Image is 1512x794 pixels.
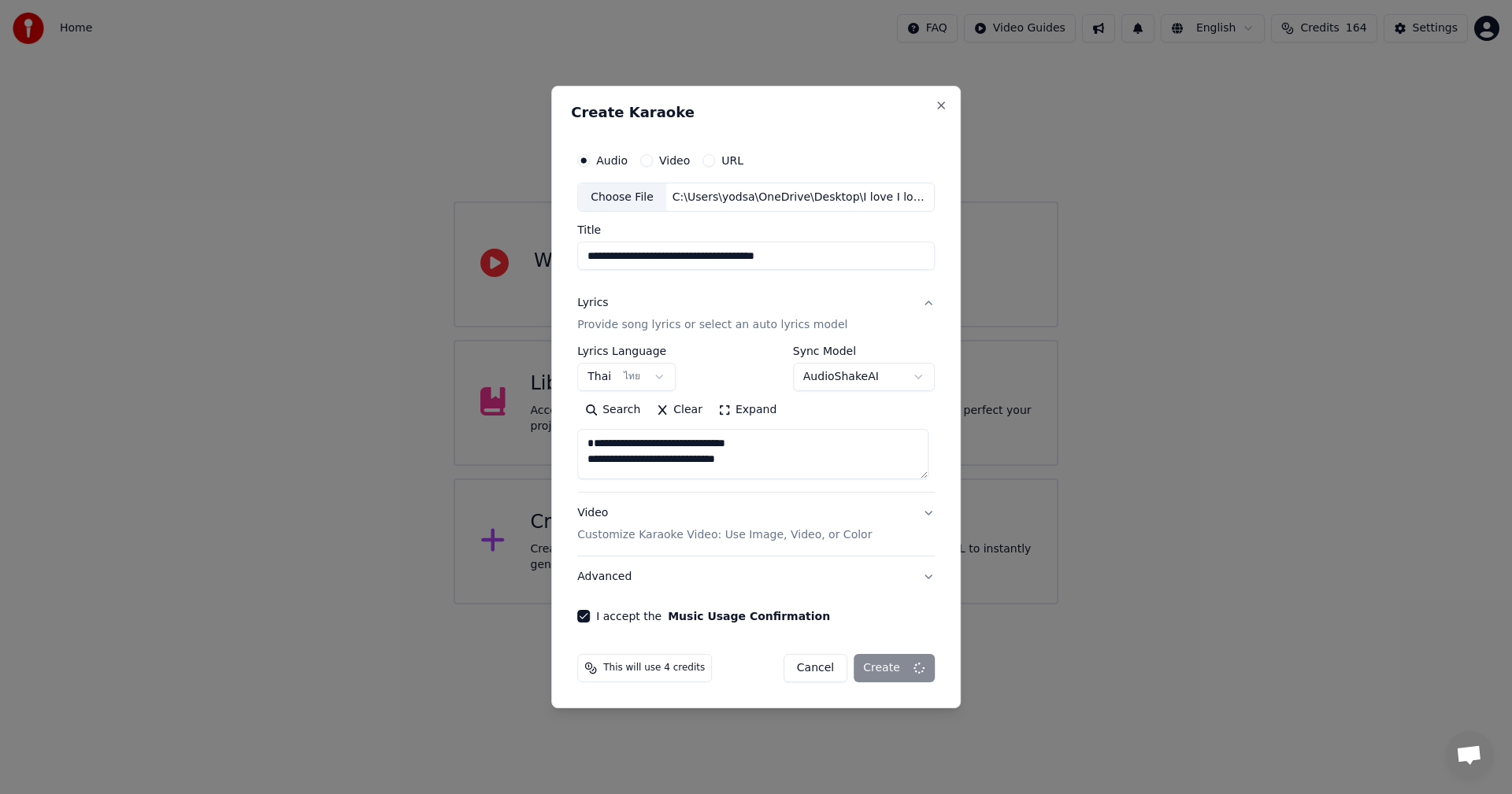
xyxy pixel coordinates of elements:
button: Expand [710,398,784,423]
label: Sync Model [793,346,935,357]
button: Advanced [577,556,935,597]
button: I accept the [668,611,830,622]
span: This will use 4 credits [603,662,705,674]
p: Provide song lyrics or select an auto lyrics model [577,318,847,334]
label: URL [721,155,743,166]
div: Lyrics [577,296,608,312]
label: Title [577,225,935,236]
button: Clear [648,398,710,423]
button: LyricsProvide song lyrics or select an auto lyrics model [577,283,935,346]
div: LyricsProvide song lyrics or select an auto lyrics model [577,346,935,493]
div: C:\Users\yodsa\OneDrive\Desktop\I love I love I love my Thailand Girl\I love, I love, I love, my ... [666,190,934,205]
label: Audio [596,155,628,166]
button: VideoCustomize Karaoke Video: Use Image, Video, or Color [577,493,935,556]
label: I accept the [596,611,830,622]
label: Lyrics Language [577,346,676,357]
div: Video [577,506,872,544]
p: Customize Karaoke Video: Use Image, Video, or Color [577,527,872,543]
button: Search [577,398,648,423]
label: Video [659,155,690,166]
button: Cancel [784,654,847,682]
h2: Create Karaoke [571,105,941,120]
div: Choose File [578,183,666,212]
